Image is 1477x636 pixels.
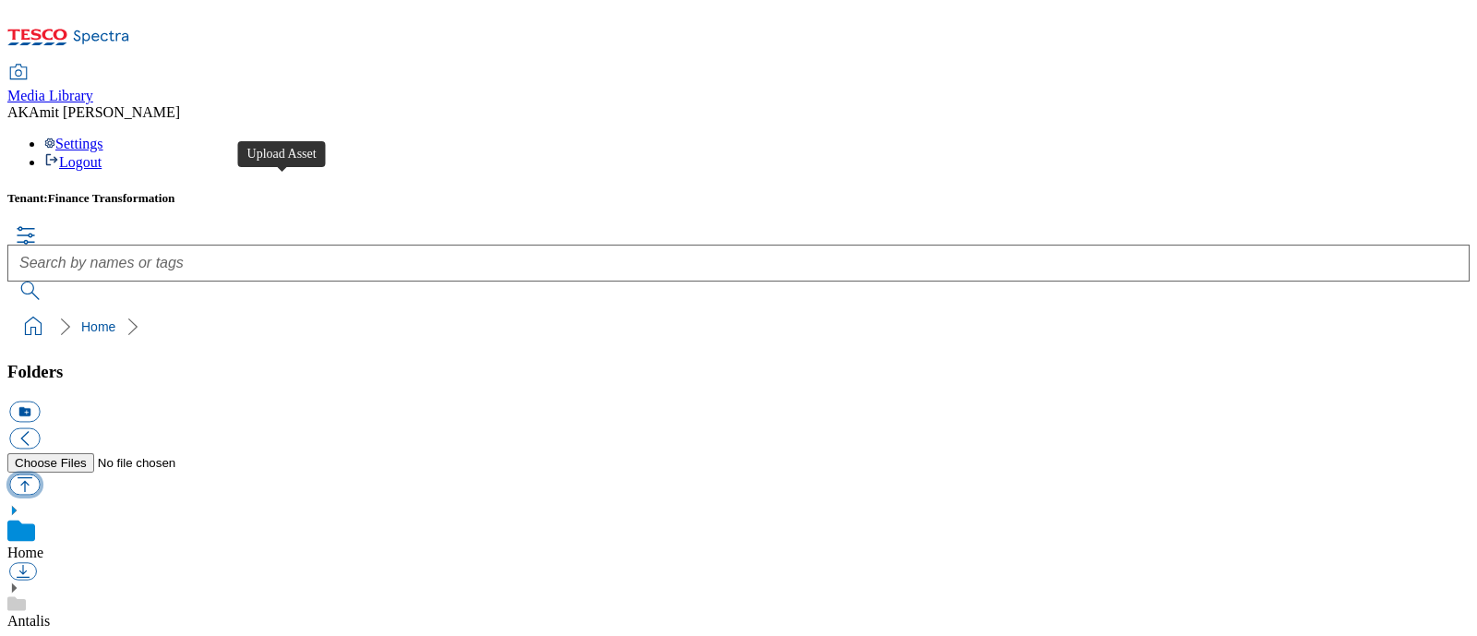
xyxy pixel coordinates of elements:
span: Finance Transformation [48,191,175,205]
a: Logout [44,154,102,170]
input: Search by names or tags [7,245,1470,282]
a: Media Library [7,66,93,104]
a: Home [7,545,43,560]
h3: Folders [7,362,1470,382]
span: Amit [PERSON_NAME] [29,104,180,120]
span: AK [7,104,29,120]
nav: breadcrumb [7,309,1470,344]
a: Antalis [7,613,50,629]
a: Home [81,319,115,334]
a: Settings [44,136,103,151]
span: Media Library [7,88,93,103]
h5: Tenant: [7,191,1470,206]
a: home [18,312,48,342]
